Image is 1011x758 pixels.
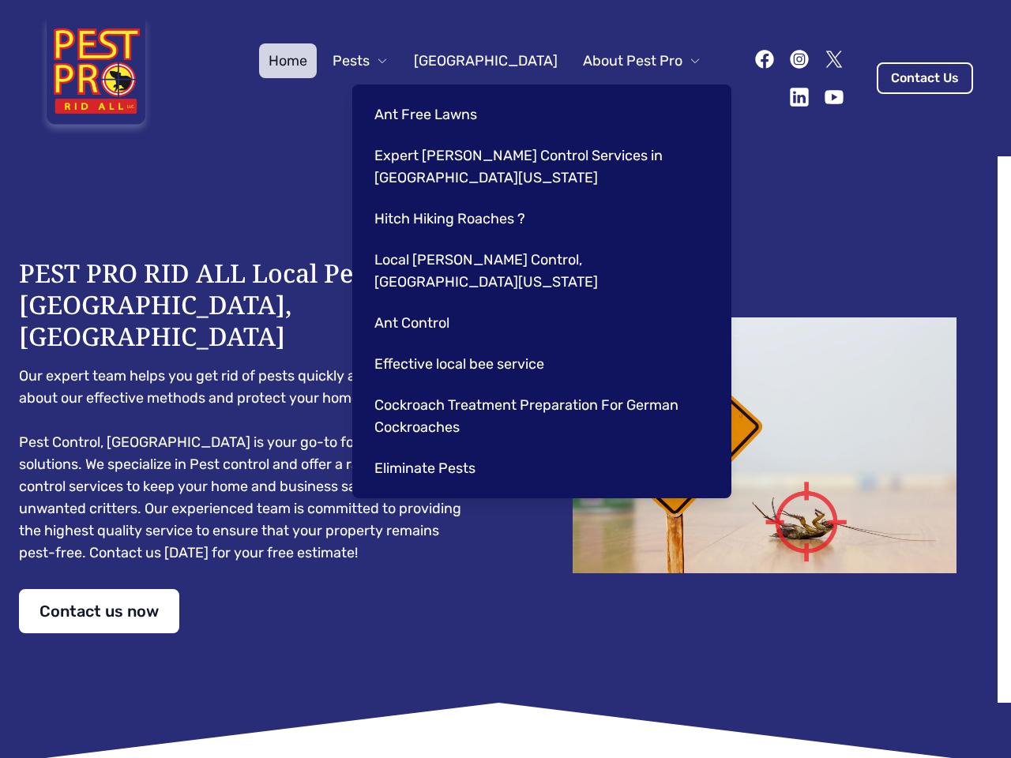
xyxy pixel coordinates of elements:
img: Pest Pro Rid All [38,19,154,137]
span: About Pest Pro [583,50,682,72]
button: Pest Control Community B2B [348,78,578,113]
a: Local [PERSON_NAME] Control, [GEOGRAPHIC_DATA][US_STATE] [365,242,712,299]
a: Home [259,43,317,78]
a: Contact [639,78,711,113]
span: Pests [333,50,370,72]
a: Expert [PERSON_NAME] Control Services in [GEOGRAPHIC_DATA][US_STATE] [365,138,712,195]
a: Ant Free Lawns [365,97,712,132]
a: [GEOGRAPHIC_DATA] [404,43,567,78]
a: Cockroach Treatment Preparation For German Cockroaches [365,388,712,445]
pre: Our expert team helps you get rid of pests quickly and safely. Learn about our effective methods ... [19,365,474,564]
button: Pests [323,43,398,78]
a: Hitch Hiking Roaches ? [365,201,712,236]
button: About Pest Pro [573,43,711,78]
a: Contact Us [877,62,973,94]
a: Ant Control [365,306,712,340]
h1: PEST PRO RID ALL Local Pest Control [GEOGRAPHIC_DATA], [GEOGRAPHIC_DATA] [19,257,474,352]
a: Effective local bee service [365,347,712,381]
img: Dead cockroach on floor with caution sign pest control [537,317,992,573]
a: Blog [584,78,633,113]
a: Eliminate Pests [365,451,712,486]
a: Contact us now [19,589,179,633]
